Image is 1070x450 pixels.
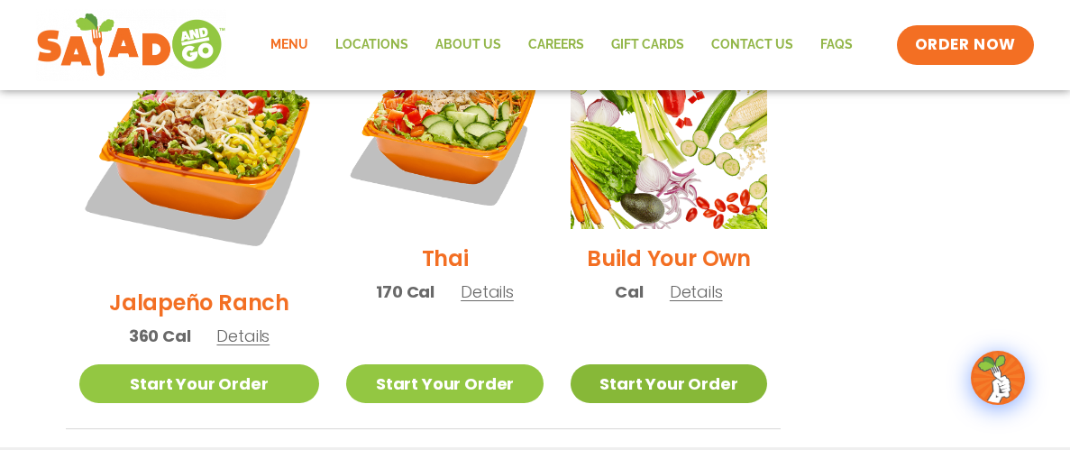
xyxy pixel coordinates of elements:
[216,325,270,347] span: Details
[461,280,514,303] span: Details
[257,24,866,66] nav: Menu
[79,32,320,273] img: Product photo for Jalapeño Ranch Salad
[322,24,422,66] a: Locations
[807,24,866,66] a: FAQs
[915,34,1016,56] span: ORDER NOW
[36,9,226,81] img: new-SAG-logo-768×292
[376,280,434,304] span: 170 Cal
[587,243,751,274] h2: Build Your Own
[346,32,543,229] img: Product photo for Thai Salad
[698,24,807,66] a: Contact Us
[571,364,767,403] a: Start Your Order
[422,24,515,66] a: About Us
[670,280,723,303] span: Details
[422,243,469,274] h2: Thai
[129,324,191,348] span: 360 Cal
[571,32,767,229] img: Product photo for Build Your Own
[346,364,543,403] a: Start Your Order
[598,24,698,66] a: GIFT CARDS
[897,25,1034,65] a: ORDER NOW
[615,280,643,304] span: Cal
[973,353,1023,403] img: wpChatIcon
[79,364,320,403] a: Start Your Order
[515,24,598,66] a: Careers
[109,287,289,318] h2: Jalapeño Ranch
[257,24,322,66] a: Menu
